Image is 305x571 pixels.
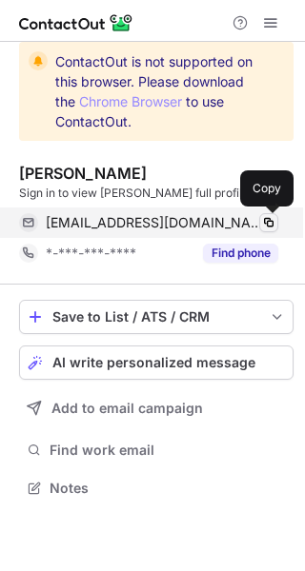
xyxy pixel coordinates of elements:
span: AI write personalized message [52,355,255,370]
span: [EMAIL_ADDRESS][DOMAIN_NAME] [46,214,264,231]
a: Chrome Browser [79,93,182,109]
button: Add to email campaign [19,391,294,425]
button: AI write personalized message [19,345,294,380]
button: Notes [19,475,294,502]
div: Sign in to view [PERSON_NAME] full profile [19,185,294,202]
button: save-profile-one-click [19,300,294,334]
span: ContactOut is not supported on this browser. Please download the to use ContactOut. [55,51,259,131]
button: Reveal Button [203,244,278,263]
img: ContactOut v5.3.10 [19,11,133,34]
img: warning [29,51,48,70]
span: Add to email campaign [51,401,203,416]
span: Notes [50,480,286,497]
button: Find work email [19,437,294,463]
div: Save to List / ATS / CRM [52,309,260,325]
div: [PERSON_NAME] [19,164,147,183]
span: Find work email [50,442,286,459]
